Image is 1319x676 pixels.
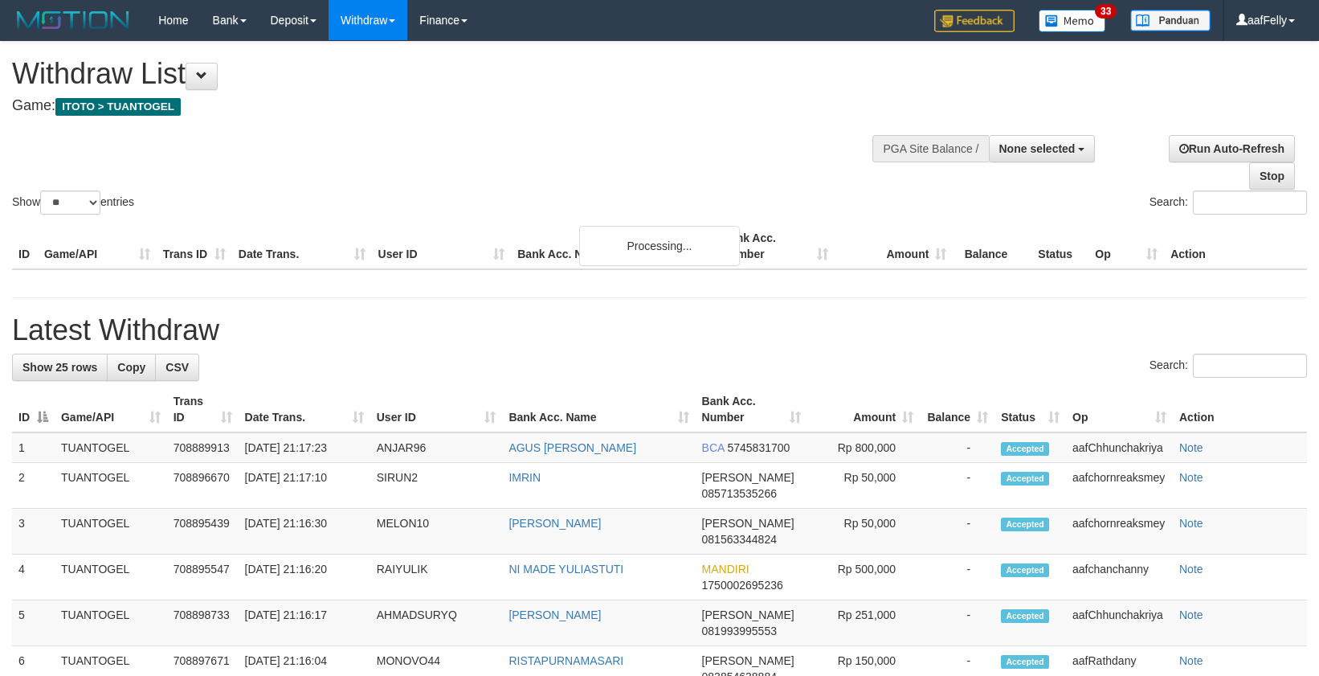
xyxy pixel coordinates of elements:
[920,509,994,555] td: -
[702,471,794,484] span: [PERSON_NAME]
[1031,223,1088,269] th: Status
[370,463,503,509] td: SIRUN2
[1001,472,1049,485] span: Accepted
[934,10,1015,32] img: Feedback.jpg
[1088,223,1164,269] th: Op
[1164,223,1307,269] th: Action
[370,509,503,555] td: MELON10
[920,387,994,432] th: Balance: activate to sort column ascending
[12,509,55,555] td: 3
[1179,517,1203,530] a: Note
[12,58,864,90] h1: Withdraw List
[55,98,181,116] span: ITOTO > TUANTOGEL
[1193,354,1307,378] input: Search:
[12,555,55,600] td: 4
[1001,655,1049,669] span: Accepted
[502,387,695,432] th: Bank Acc. Name: activate to sort column ascending
[835,223,954,269] th: Amount
[55,432,167,463] td: TUANTOGEL
[920,463,994,509] td: -
[702,517,794,530] span: [PERSON_NAME]
[1001,442,1049,456] span: Accepted
[920,555,994,600] td: -
[239,432,370,463] td: [DATE] 21:17:23
[157,223,232,269] th: Trans ID
[55,509,167,555] td: TUANTOGEL
[508,441,636,454] a: AGUS [PERSON_NAME]
[702,579,783,592] span: Copy 1750002695236 to clipboard
[1193,191,1307,215] input: Search:
[702,608,794,621] span: [PERSON_NAME]
[508,471,541,484] a: IMRIN
[12,354,108,381] a: Show 25 rows
[1179,563,1203,576] a: Note
[511,223,716,269] th: Bank Acc. Name
[702,654,794,667] span: [PERSON_NAME]
[1173,387,1307,432] th: Action
[508,517,601,530] a: [PERSON_NAME]
[1179,654,1203,667] a: Note
[716,223,835,269] th: Bank Acc. Number
[12,8,134,32] img: MOTION_logo.png
[1039,10,1106,32] img: Button%20Memo.svg
[807,432,920,463] td: Rp 800,000
[807,509,920,555] td: Rp 50,000
[1001,518,1049,531] span: Accepted
[55,555,167,600] td: TUANTOGEL
[696,387,808,432] th: Bank Acc. Number: activate to sort column ascending
[1150,354,1307,378] label: Search:
[239,555,370,600] td: [DATE] 21:16:20
[1169,135,1295,162] a: Run Auto-Refresh
[12,432,55,463] td: 1
[40,191,100,215] select: Showentries
[953,223,1031,269] th: Balance
[872,135,988,162] div: PGA Site Balance /
[167,432,239,463] td: 708889913
[107,354,156,381] a: Copy
[1001,563,1049,577] span: Accepted
[239,600,370,646] td: [DATE] 21:16:17
[702,487,777,500] span: Copy 085713535266 to clipboard
[239,387,370,432] th: Date Trans.: activate to sort column ascending
[12,191,134,215] label: Show entries
[167,509,239,555] td: 708895439
[1066,463,1173,509] td: aafchornreaksmey
[239,463,370,509] td: [DATE] 21:17:10
[702,625,777,637] span: Copy 081993995553 to clipboard
[12,223,38,269] th: ID
[1179,608,1203,621] a: Note
[55,600,167,646] td: TUANTOGEL
[370,600,503,646] td: AHMADSURYQ
[12,98,864,114] h4: Game:
[1150,191,1307,215] label: Search:
[508,608,601,621] a: [PERSON_NAME]
[1066,555,1173,600] td: aafchanchanny
[579,226,740,266] div: Processing...
[1179,441,1203,454] a: Note
[55,463,167,509] td: TUANTOGEL
[508,654,623,667] a: RISTAPURNAMASARI
[807,600,920,646] td: Rp 251,000
[1066,387,1173,432] th: Op: activate to sort column ascending
[167,600,239,646] td: 708898733
[1066,600,1173,646] td: aafChhunchakriya
[702,533,777,546] span: Copy 081563344824 to clipboard
[1066,432,1173,463] td: aafChhunchakriya
[12,600,55,646] td: 5
[232,223,372,269] th: Date Trans.
[999,142,1076,155] span: None selected
[370,555,503,600] td: RAIYULIK
[38,223,157,269] th: Game/API
[1130,10,1211,31] img: panduan.png
[508,563,623,576] a: NI MADE YULIASTUTI
[12,387,55,432] th: ID: activate to sort column descending
[1249,162,1295,190] a: Stop
[55,387,167,432] th: Game/API: activate to sort column ascending
[1095,4,1117,18] span: 33
[1179,471,1203,484] a: Note
[12,314,1307,346] h1: Latest Withdraw
[165,361,189,374] span: CSV
[1001,609,1049,623] span: Accepted
[117,361,145,374] span: Copy
[807,555,920,600] td: Rp 500,000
